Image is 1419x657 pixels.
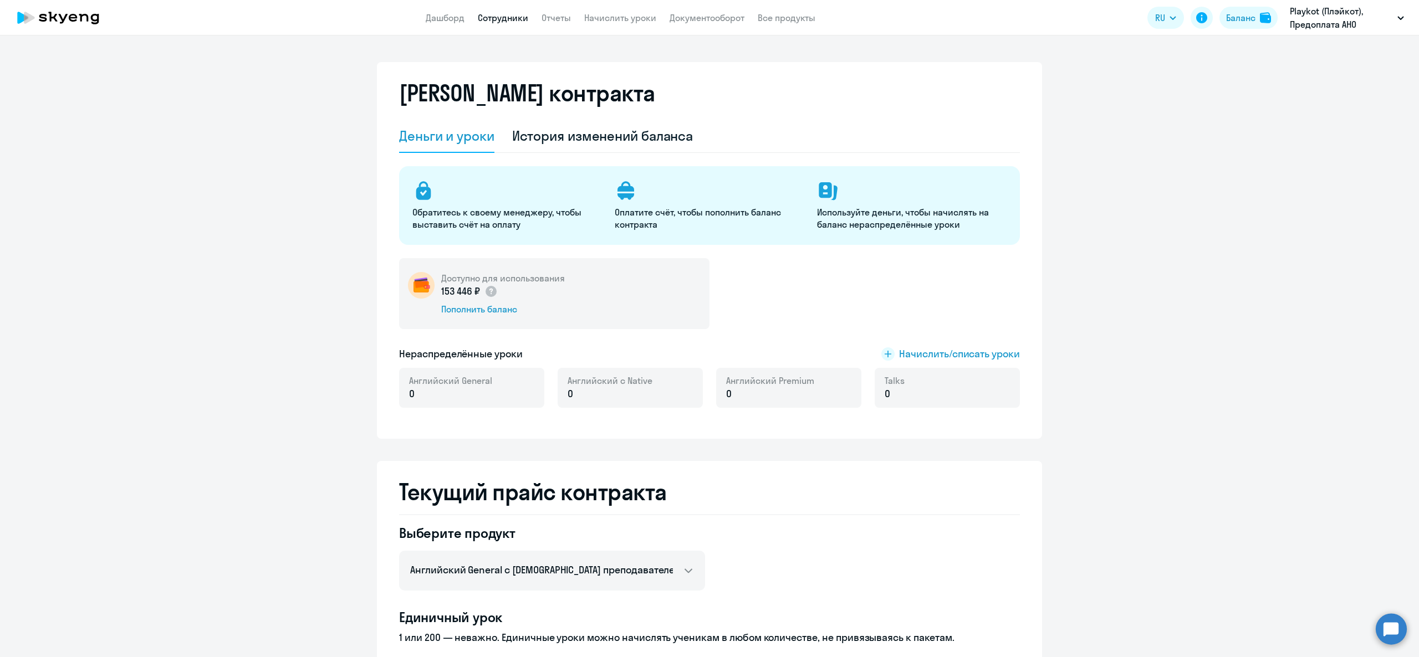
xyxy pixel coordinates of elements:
[899,347,1020,361] span: Начислить/списать уроки
[399,127,494,145] div: Деньги и уроки
[568,387,573,401] span: 0
[426,12,465,23] a: Дашборд
[409,387,415,401] span: 0
[1155,11,1165,24] span: RU
[1147,7,1184,29] button: RU
[399,524,705,542] h4: Выберите продукт
[399,347,523,361] h5: Нераспределённые уроки
[441,272,565,284] h5: Доступно для использования
[726,387,732,401] span: 0
[399,630,1020,645] p: 1 или 200 — неважно. Единичные уроки можно начислять ученикам в любом количестве, не привязываясь...
[1226,11,1255,24] div: Баланс
[399,479,1020,505] h2: Текущий прайс контракта
[885,374,905,387] span: Talks
[478,12,528,23] a: Сотрудники
[1260,12,1271,23] img: balance
[399,608,1020,626] h4: Единичный урок
[568,374,652,387] span: Английский с Native
[409,374,492,387] span: Английский General
[615,206,804,230] p: Оплатите счёт, чтобы пополнить баланс контракта
[512,127,693,145] div: История изменений баланса
[441,303,565,315] div: Пополнить баланс
[1290,4,1393,31] p: Playkot (Плэйкот), Предоплата АНО
[1219,7,1278,29] button: Балансbalance
[817,206,1006,230] p: Используйте деньги, чтобы начислять на баланс нераспределённые уроки
[1284,4,1410,31] button: Playkot (Плэйкот), Предоплата АНО
[758,12,815,23] a: Все продукты
[885,387,890,401] span: 0
[726,374,814,387] span: Английский Premium
[542,12,571,23] a: Отчеты
[399,80,655,106] h2: [PERSON_NAME] контракта
[584,12,656,23] a: Начислить уроки
[412,206,601,230] p: Обратитесь к своему менеджеру, чтобы выставить счёт на оплату
[670,12,744,23] a: Документооборот
[441,284,498,299] p: 153 446 ₽
[408,272,435,299] img: wallet-circle.png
